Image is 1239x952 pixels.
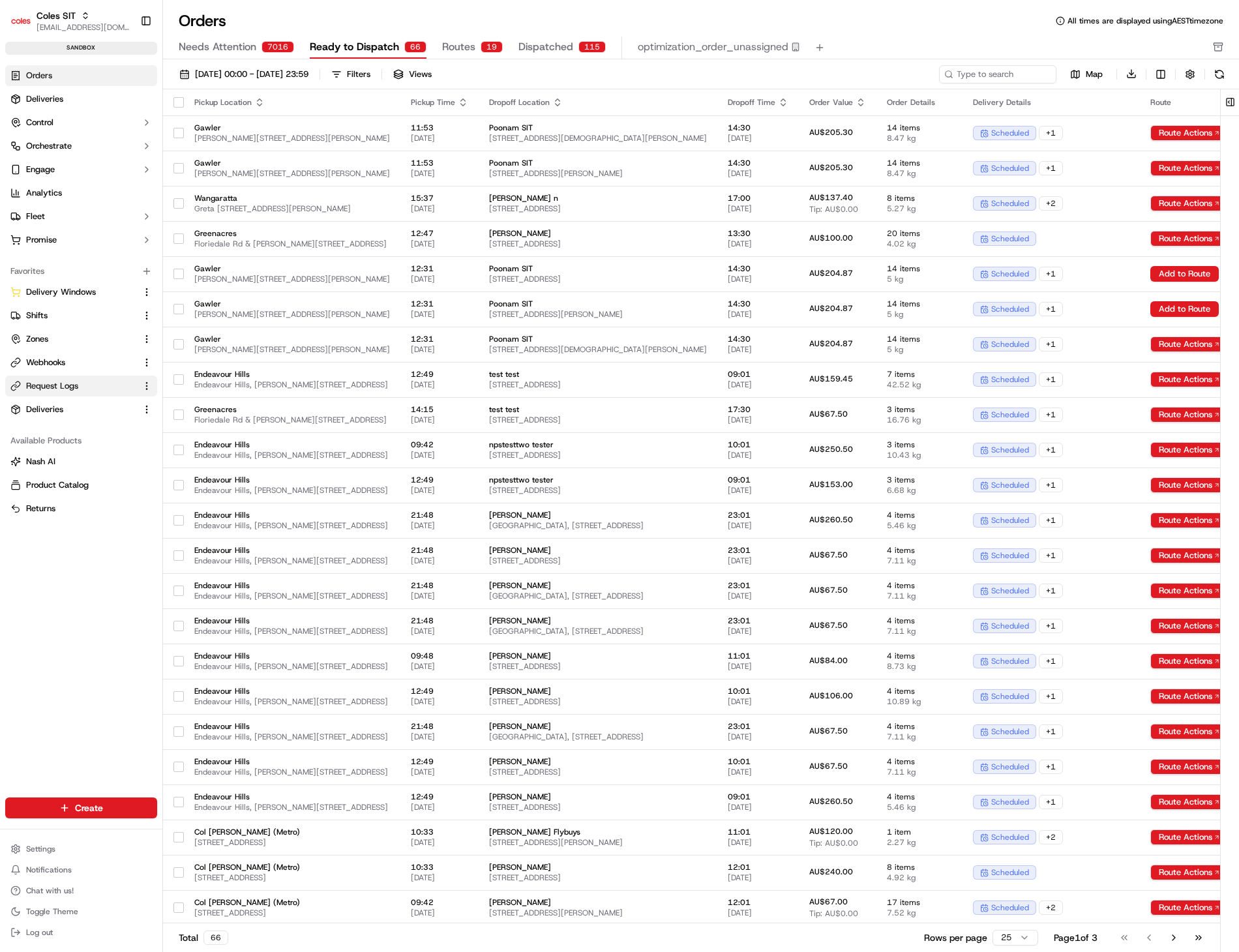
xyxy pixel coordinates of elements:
[809,192,853,203] span: AU$137.40
[809,97,866,108] div: Order Value
[728,415,788,425] span: [DATE]
[5,923,157,942] button: Log out
[1150,724,1229,739] button: Route Actions
[489,404,707,415] span: test test
[195,68,308,80] span: [DATE] 00:00 - [DATE] 23:59
[578,41,606,53] div: 115
[194,193,390,203] span: Wangaratta
[26,164,55,175] span: Engage
[489,228,707,239] span: [PERSON_NAME]
[939,65,1056,83] input: Type to search
[1039,513,1063,528] div: + 1
[728,193,788,203] span: 17:00
[887,485,952,496] span: 6.68 kg
[728,404,788,415] span: 17:30
[5,498,157,519] button: Returns
[1039,408,1063,422] div: + 1
[1062,67,1111,82] button: Map
[489,263,707,274] span: Poonam SIT
[1150,477,1229,493] button: Route Actions
[991,233,1029,244] span: scheduled
[1150,301,1219,317] button: Add to Route
[887,344,952,355] span: 5 kg
[489,520,707,531] span: [GEOGRAPHIC_DATA], [STREET_ADDRESS]
[404,41,426,53] div: 66
[887,133,952,143] span: 8.47 kg
[5,840,157,858] button: Settings
[5,451,157,472] button: Nash AI
[37,22,130,33] button: [EMAIL_ADDRESS][DOMAIN_NAME]
[411,556,468,566] span: [DATE]
[442,39,475,55] span: Routes
[1150,231,1229,246] button: Route Actions
[887,415,952,425] span: 16.76 kg
[728,203,788,214] span: [DATE]
[1150,900,1229,915] button: Route Actions
[1039,337,1063,351] div: + 1
[991,550,1029,561] span: scheduled
[1039,196,1063,211] div: + 2
[887,545,952,556] span: 4 items
[809,204,858,215] span: Tip: AU$0.00
[10,404,136,415] a: Deliveries
[887,556,952,566] span: 7.11 kg
[1150,97,1229,108] div: Route
[411,228,468,239] span: 12:47
[489,203,707,214] span: [STREET_ADDRESS]
[5,376,157,396] button: Request Logs
[809,479,853,490] span: AU$153.00
[1150,160,1229,176] button: Route Actions
[728,299,788,309] span: 14:30
[5,183,157,203] a: Analytics
[194,203,390,214] span: Greta [STREET_ADDRESS][PERSON_NAME]
[991,339,1029,350] span: scheduled
[1039,443,1063,457] div: + 1
[809,374,853,384] span: AU$159.45
[411,97,468,108] div: Pickup Time
[1150,618,1229,634] button: Route Actions
[13,52,237,73] p: Welcome 👋
[5,305,157,326] button: Shifts
[5,89,157,110] a: Deliveries
[194,475,390,485] span: Endeavour Hills
[411,263,468,274] span: 12:31
[75,801,103,814] span: Create
[179,10,226,31] h1: Orders
[991,374,1029,385] span: scheduled
[26,189,100,202] span: Knowledge Base
[728,510,788,520] span: 23:01
[13,125,37,148] img: 1736555255976-a54dd68f-1ca7-489b-9aae-adbdc363a1c4
[728,369,788,379] span: 09:01
[261,41,294,53] div: 7016
[1150,125,1229,141] button: Route Actions
[489,439,707,450] span: npstesttwo tester
[5,861,157,879] button: Notifications
[1150,336,1229,352] button: Route Actions
[5,261,157,282] div: Favorites
[130,221,158,231] span: Pylon
[411,369,468,379] span: 12:49
[728,309,788,320] span: [DATE]
[10,456,152,468] a: Nash AI
[991,409,1029,420] span: scheduled
[1039,478,1063,492] div: + 1
[489,556,707,566] span: [STREET_ADDRESS]
[26,906,78,917] span: Toggle Theme
[10,380,136,392] a: Request Logs
[809,338,853,349] span: AU$204.87
[411,439,468,450] span: 09:42
[5,430,157,451] div: Available Products
[887,520,952,531] span: 5.46 kg
[5,882,157,900] button: Chat with us!
[194,510,390,520] span: Endeavour Hills
[887,379,952,390] span: 42.52 kg
[1150,653,1229,669] button: Route Actions
[179,39,256,55] span: Needs Attention
[489,97,707,108] div: Dropoff Location
[1039,267,1063,281] div: + 1
[728,545,788,556] span: 23:01
[481,41,503,53] div: 19
[26,503,55,514] span: Returns
[887,439,952,450] span: 3 items
[1067,16,1223,26] span: All times are displayed using AEST timezone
